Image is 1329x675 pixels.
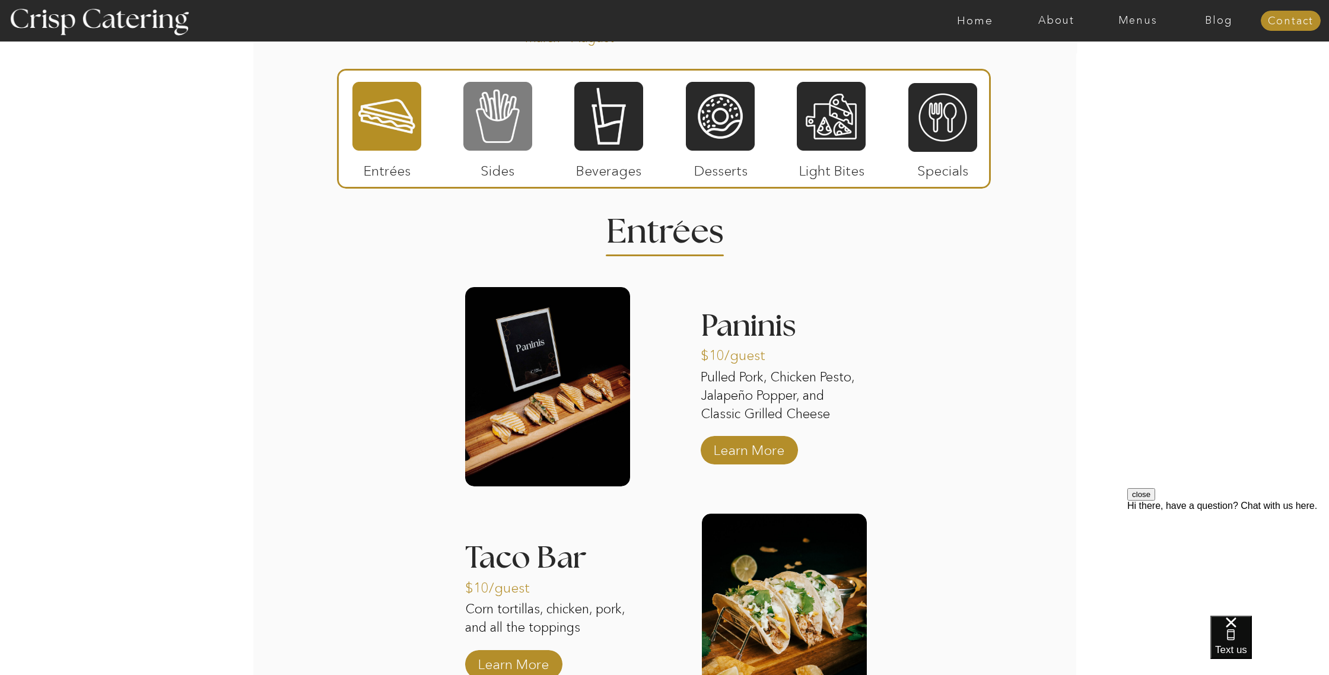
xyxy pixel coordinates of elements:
iframe: podium webchat widget bubble [1210,616,1329,675]
p: Light Bites [792,151,871,185]
a: Home [934,15,1016,27]
p: $10/guest [465,568,544,602]
h3: Paninis [701,311,866,349]
a: Learn More [710,430,789,464]
a: About [1016,15,1097,27]
a: Blog [1178,15,1260,27]
p: Specials [903,151,982,185]
a: Contact [1261,15,1321,27]
iframe: podium webchat widget prompt [1127,488,1329,631]
p: Beverages [569,151,648,185]
p: Corn tortillas, chicken, pork, and all the toppings [465,600,630,657]
h3: Taco Bar [465,543,630,558]
p: Desserts [681,151,760,185]
p: $10/guest [701,335,780,370]
h2: Entrees [606,215,723,238]
p: Sides [458,151,537,185]
p: Pulled Pork, Chicken Pesto, Jalapeño Popper, and Classic Grilled Cheese [701,368,866,425]
a: Menus [1097,15,1178,27]
p: Entrées [348,151,427,185]
p: March - August [525,29,688,43]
